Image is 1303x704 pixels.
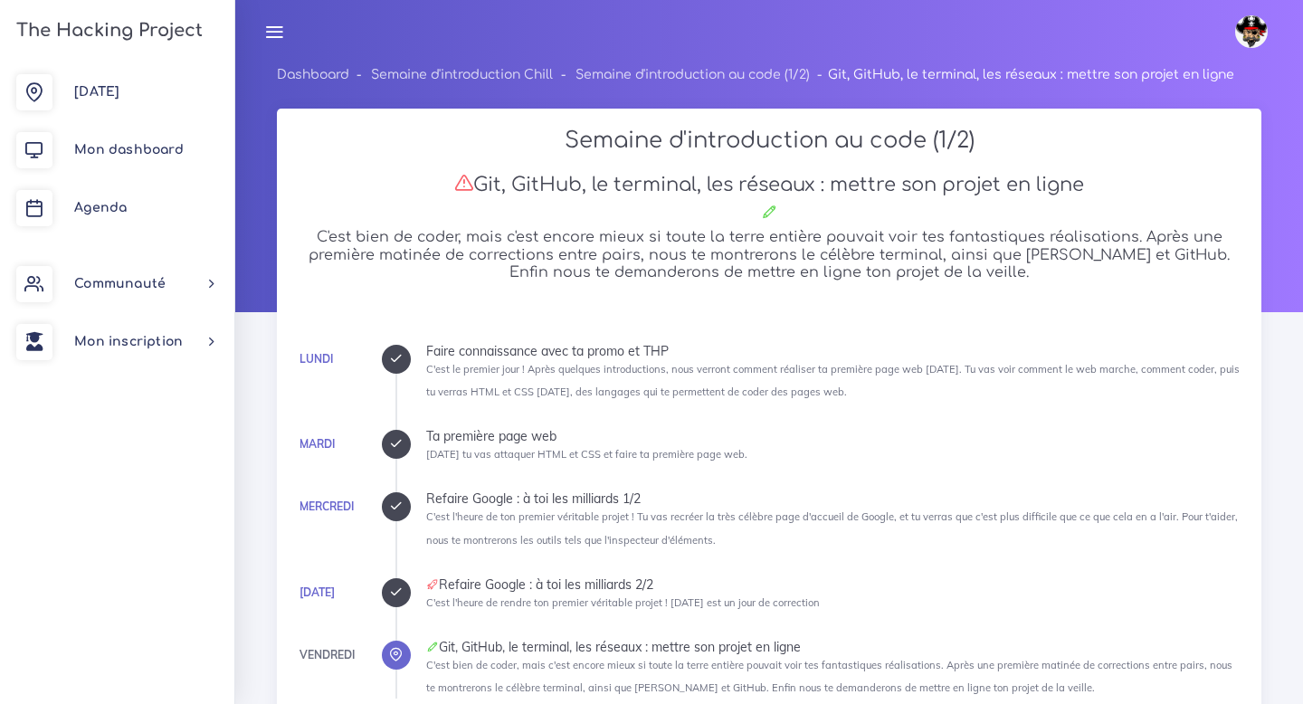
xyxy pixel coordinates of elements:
span: [DATE] [74,85,119,99]
span: Mon inscription [74,335,183,348]
a: Dashboard [277,68,349,81]
div: Vendredi [300,645,355,665]
a: Semaine d'introduction au code (1/2) [575,68,810,81]
img: avatar [1235,15,1268,48]
div: Ta première page web [426,430,1242,442]
li: Git, GitHub, le terminal, les réseaux : mettre son projet en ligne [810,63,1234,86]
small: C'est l'heure de rendre ton premier véritable projet ! [DATE] est un jour de correction [426,596,820,609]
span: Agenda [74,201,127,214]
a: Semaine d'introduction Chill [371,68,553,81]
h5: C'est bien de coder, mais c'est encore mieux si toute la terre entière pouvait voir tes fantastiq... [296,229,1242,281]
small: C'est le premier jour ! Après quelques introductions, nous verront comment réaliser ta première p... [426,363,1240,398]
span: Communauté [74,277,166,290]
h3: Git, GitHub, le terminal, les réseaux : mettre son projet en ligne [296,173,1242,196]
h3: The Hacking Project [11,21,203,41]
a: Mardi [300,437,335,451]
a: Lundi [300,352,333,366]
small: C'est bien de coder, mais c'est encore mieux si toute la terre entière pouvait voir tes fantastiq... [426,659,1232,694]
span: Mon dashboard [74,143,184,157]
div: Faire connaissance avec ta promo et THP [426,345,1242,357]
div: Refaire Google : à toi les milliards 1/2 [426,492,1242,505]
h2: Semaine d'introduction au code (1/2) [296,128,1242,154]
small: C'est l'heure de ton premier véritable projet ! Tu vas recréer la très célèbre page d'accueil de ... [426,510,1238,546]
a: Mercredi [300,499,354,513]
div: Git, GitHub, le terminal, les réseaux : mettre son projet en ligne [426,641,1242,653]
small: [DATE] tu vas attaquer HTML et CSS et faire ta première page web. [426,448,747,461]
div: Refaire Google : à toi les milliards 2/2 [426,578,1242,591]
a: [DATE] [300,585,335,599]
